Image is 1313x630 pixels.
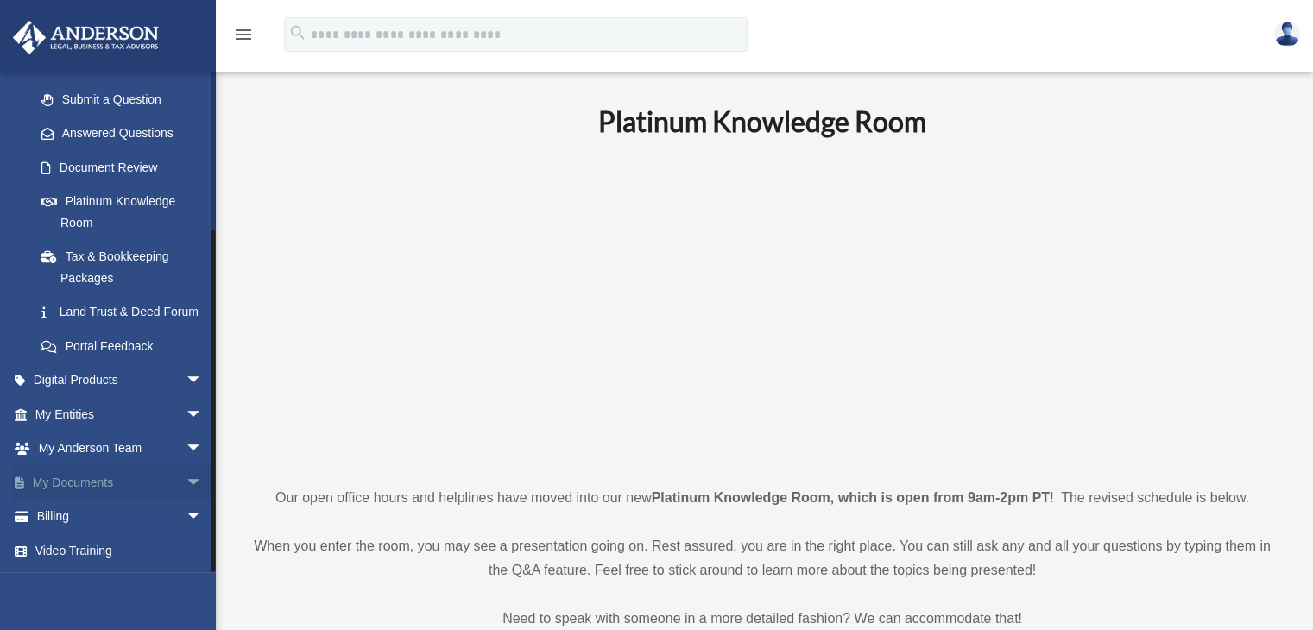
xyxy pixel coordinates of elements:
[186,500,220,535] span: arrow_drop_down
[12,432,229,466] a: My Anderson Teamarrow_drop_down
[12,533,229,568] a: Video Training
[24,329,229,363] a: Portal Feedback
[233,30,254,45] a: menu
[246,486,1278,510] p: Our open office hours and helplines have moved into our new ! The revised schedule is below.
[12,500,229,534] a: Billingarrow_drop_down
[652,490,1050,505] strong: Platinum Knowledge Room, which is open from 9am-2pm PT
[12,465,229,500] a: My Documentsarrow_drop_down
[24,82,229,117] a: Submit a Question
[598,104,926,138] b: Platinum Knowledge Room
[24,117,229,151] a: Answered Questions
[24,185,220,240] a: Platinum Knowledge Room
[186,432,220,467] span: arrow_drop_down
[12,397,229,432] a: My Entitiesarrow_drop_down
[12,363,229,398] a: Digital Productsarrow_drop_down
[24,150,229,185] a: Document Review
[503,162,1021,454] iframe: 231110_Toby_KnowledgeRoom
[246,534,1278,583] p: When you enter the room, you may see a presentation going on. Rest assured, you are in the right ...
[24,240,229,295] a: Tax & Bookkeeping Packages
[186,397,220,432] span: arrow_drop_down
[288,23,307,42] i: search
[24,295,229,330] a: Land Trust & Deed Forum
[186,363,220,399] span: arrow_drop_down
[233,24,254,45] i: menu
[8,21,164,54] img: Anderson Advisors Platinum Portal
[1274,22,1300,47] img: User Pic
[186,465,220,501] span: arrow_drop_down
